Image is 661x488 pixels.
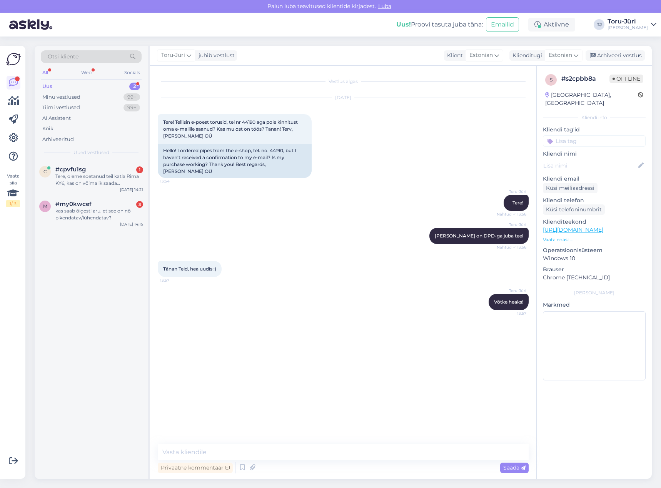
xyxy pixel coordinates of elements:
[608,25,648,31] div: [PERSON_NAME]
[42,104,80,111] div: Tiimi vestlused
[528,18,575,32] div: Aktiivne
[376,3,394,10] span: Luba
[444,51,463,60] div: Klient
[497,288,526,294] span: Toru-Jüri
[497,222,526,227] span: Toru-Jüri
[543,218,646,226] p: Klienditeekond
[543,204,605,215] div: Küsi telefoninumbrit
[545,91,638,107] div: [GEOGRAPHIC_DATA], [GEOGRAPHIC_DATA]
[543,135,646,147] input: Lisa tag
[80,68,93,78] div: Web
[550,77,553,83] span: s
[543,289,646,296] div: [PERSON_NAME]
[129,83,140,90] div: 2
[543,226,603,233] a: [URL][DOMAIN_NAME]
[55,173,143,187] div: Tere, oleme soetanud teil katla Rima KY6, kas on võimalik saada eestikeelset instruktsiooni.
[608,18,648,25] div: Toru-Jüri
[494,299,523,305] span: Võtke heaks!
[120,187,143,193] div: [DATE] 14:21
[160,178,189,184] span: 13:54
[497,310,526,316] span: 13:57
[435,233,523,239] span: [PERSON_NAME] on DPD-ga juba teel
[160,277,189,283] span: 13:57
[396,20,483,29] div: Proovi tasuta juba täna:
[158,78,529,85] div: Vestlus algas
[503,464,526,471] span: Saada
[512,200,523,206] span: Tere!
[161,51,185,60] span: Toru-Jüri
[136,201,143,208] div: 3
[543,246,646,254] p: Operatsioonisüsteem
[543,301,646,309] p: Märkmed
[43,203,47,209] span: m
[120,221,143,227] div: [DATE] 14:15
[543,114,646,121] div: Kliendi info
[42,125,53,133] div: Kõik
[497,211,526,217] span: Nähtud ✓ 13:56
[163,119,299,139] span: Tere! Tellisin e-poest torusid, tel nr 44190 aga pole kinnitust oma e-mailile saanud? Kas mu ost ...
[497,244,526,250] span: Nähtud ✓ 13:56
[469,51,493,60] span: Estonian
[55,166,86,173] span: #cpvfu1sg
[42,136,74,143] div: Arhiveeritud
[543,126,646,134] p: Kliendi tag'id
[123,68,142,78] div: Socials
[124,104,140,111] div: 99+
[158,94,529,101] div: [DATE]
[543,161,637,170] input: Lisa nimi
[543,274,646,282] p: Chrome [TECHNICAL_ID]
[543,175,646,183] p: Kliendi email
[543,236,646,243] p: Vaata edasi ...
[158,463,233,473] div: Privaatne kommentaar
[509,51,542,60] div: Klienditugi
[561,74,609,83] div: # s2cpbb8a
[543,266,646,274] p: Brauser
[48,53,78,61] span: Otsi kliente
[543,183,598,193] div: Küsi meiliaadressi
[396,21,411,28] b: Uus!
[73,149,109,156] span: Uued vestlused
[42,93,80,101] div: Minu vestlused
[42,83,52,90] div: Uus
[42,115,71,122] div: AI Assistent
[586,50,645,61] div: Arhiveeri vestlus
[6,173,20,207] div: Vaata siia
[608,18,656,31] a: Toru-Jüri[PERSON_NAME]
[163,266,216,272] span: Tänan Teid, hea uudis :)
[497,189,526,194] span: Toru-Jüri
[158,144,312,178] div: Hello! I ordered pipes from the e-shop, tel. no. 44190, but I haven't received a confirmation to ...
[55,207,143,221] div: kas saab õigesti aru, et see on nö pikendatav/lühendatav?
[594,19,604,30] div: TJ
[549,51,572,60] span: Estonian
[486,17,519,32] button: Emailid
[609,75,643,83] span: Offline
[543,254,646,262] p: Windows 10
[543,150,646,158] p: Kliendi nimi
[55,201,92,207] span: #my0kwcef
[43,169,47,174] span: c
[6,52,21,66] img: Askly Logo
[136,166,143,173] div: 1
[195,51,235,60] div: juhib vestlust
[124,93,140,101] div: 99+
[6,200,20,207] div: 1 / 3
[543,196,646,204] p: Kliendi telefon
[41,68,50,78] div: All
